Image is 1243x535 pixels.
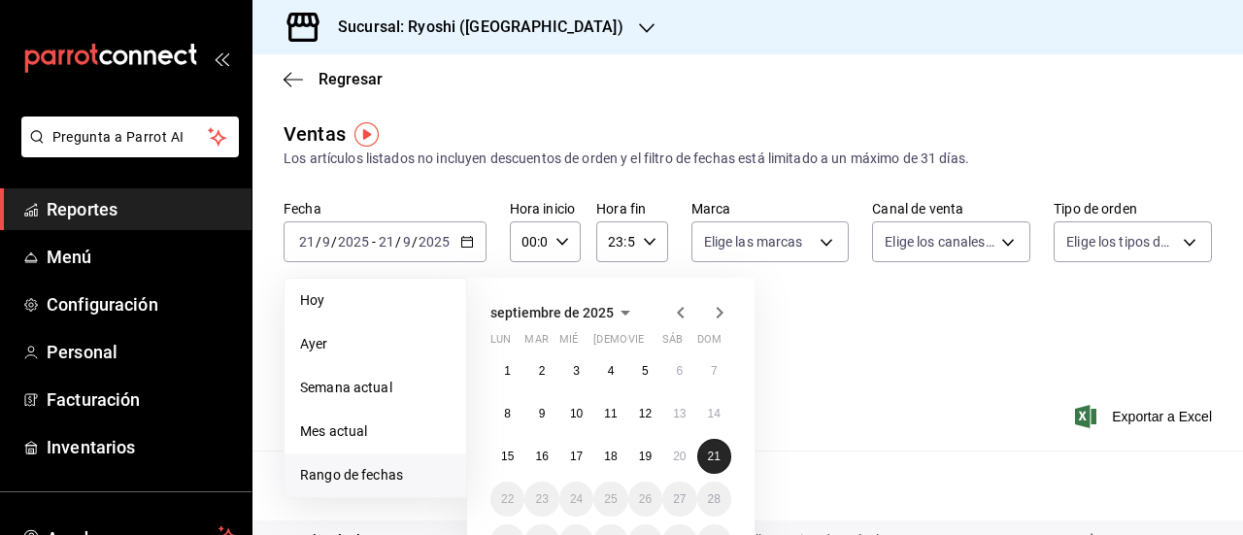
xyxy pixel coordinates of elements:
[418,234,451,250] input: ----
[593,439,627,474] button: 18 de septiembre de 2025
[284,119,346,149] div: Ventas
[642,364,649,378] abbr: 5 de septiembre de 2025
[47,434,236,460] span: Inventarios
[337,234,370,250] input: ----
[662,353,696,388] button: 6 de septiembre de 2025
[47,244,236,270] span: Menú
[300,334,451,354] span: Ayer
[639,492,652,506] abbr: 26 de septiembre de 2025
[535,492,548,506] abbr: 23 de septiembre de 2025
[300,421,451,442] span: Mes actual
[604,450,617,463] abbr: 18 de septiembre de 2025
[524,482,558,517] button: 23 de septiembre de 2025
[372,234,376,250] span: -
[214,50,229,66] button: open_drawer_menu
[47,386,236,413] span: Facturación
[697,353,731,388] button: 7 de septiembre de 2025
[559,396,593,431] button: 10 de septiembre de 2025
[604,492,617,506] abbr: 25 de septiembre de 2025
[331,234,337,250] span: /
[284,149,1212,169] div: Los artículos listados no incluyen descuentos de orden y el filtro de fechas está limitado a un m...
[14,141,239,161] a: Pregunta a Parrot AI
[490,301,637,324] button: septiembre de 2025
[322,16,623,39] h3: Sucursal: Ryoshi ([GEOGRAPHIC_DATA])
[593,482,627,517] button: 25 de septiembre de 2025
[608,364,615,378] abbr: 4 de septiembre de 2025
[885,232,994,251] span: Elige los canales de venta
[604,407,617,420] abbr: 11 de septiembre de 2025
[300,290,451,311] span: Hoy
[691,202,850,216] label: Marca
[872,202,1030,216] label: Canal de venta
[47,291,236,318] span: Configuración
[559,333,578,353] abbr: miércoles
[395,234,401,250] span: /
[300,465,451,485] span: Rango de fechas
[639,407,652,420] abbr: 12 de septiembre de 2025
[501,492,514,506] abbr: 22 de septiembre de 2025
[673,492,686,506] abbr: 27 de septiembre de 2025
[21,117,239,157] button: Pregunta a Parrot AI
[524,333,548,353] abbr: martes
[708,407,721,420] abbr: 14 de septiembre de 2025
[628,482,662,517] button: 26 de septiembre de 2025
[490,396,524,431] button: 8 de septiembre de 2025
[510,202,581,216] label: Hora inicio
[490,305,614,320] span: septiembre de 2025
[697,482,731,517] button: 28 de septiembre de 2025
[284,202,487,216] label: Fecha
[539,407,546,420] abbr: 9 de septiembre de 2025
[573,364,580,378] abbr: 3 de septiembre de 2025
[593,396,627,431] button: 11 de septiembre de 2025
[559,353,593,388] button: 3 de septiembre de 2025
[504,364,511,378] abbr: 1 de septiembre de 2025
[708,492,721,506] abbr: 28 de septiembre de 2025
[662,333,683,353] abbr: sábado
[504,407,511,420] abbr: 8 de septiembre de 2025
[593,353,627,388] button: 4 de septiembre de 2025
[490,482,524,517] button: 22 de septiembre de 2025
[524,439,558,474] button: 16 de septiembre de 2025
[628,333,644,353] abbr: viernes
[524,353,558,388] button: 2 de septiembre de 2025
[570,450,583,463] abbr: 17 de septiembre de 2025
[321,234,331,250] input: --
[47,339,236,365] span: Personal
[490,353,524,388] button: 1 de septiembre de 2025
[570,492,583,506] abbr: 24 de septiembre de 2025
[559,439,593,474] button: 17 de septiembre de 2025
[593,333,708,353] abbr: jueves
[662,482,696,517] button: 27 de septiembre de 2025
[490,333,511,353] abbr: lunes
[676,364,683,378] abbr: 6 de septiembre de 2025
[284,70,383,88] button: Regresar
[354,122,379,147] img: Tooltip marker
[47,196,236,222] span: Reportes
[662,439,696,474] button: 20 de septiembre de 2025
[628,439,662,474] button: 19 de septiembre de 2025
[539,364,546,378] abbr: 2 de septiembre de 2025
[662,396,696,431] button: 13 de septiembre de 2025
[501,450,514,463] abbr: 15 de septiembre de 2025
[1054,202,1212,216] label: Tipo de orden
[378,234,395,250] input: --
[490,439,524,474] button: 15 de septiembre de 2025
[524,396,558,431] button: 9 de septiembre de 2025
[628,396,662,431] button: 12 de septiembre de 2025
[412,234,418,250] span: /
[628,353,662,388] button: 5 de septiembre de 2025
[298,234,316,250] input: --
[704,232,803,251] span: Elige las marcas
[1079,405,1212,428] button: Exportar a Excel
[559,482,593,517] button: 24 de septiembre de 2025
[708,450,721,463] abbr: 21 de septiembre de 2025
[300,378,451,398] span: Semana actual
[673,407,686,420] abbr: 13 de septiembre de 2025
[596,202,667,216] label: Hora fin
[697,439,731,474] button: 21 de septiembre de 2025
[673,450,686,463] abbr: 20 de septiembre de 2025
[535,450,548,463] abbr: 16 de septiembre de 2025
[316,234,321,250] span: /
